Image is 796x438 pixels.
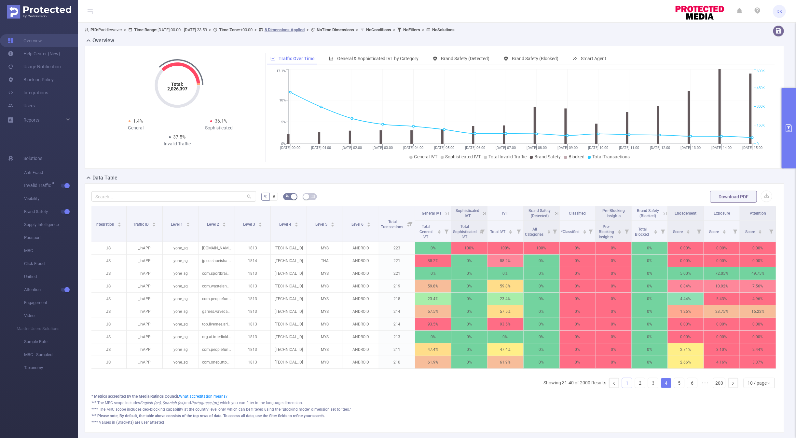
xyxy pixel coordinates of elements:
span: > [305,27,311,32]
p: _InAPP [127,280,162,292]
p: 0% [596,255,631,267]
span: Total IVT [490,230,506,234]
span: Smart Agent [581,56,606,61]
p: 218 [379,293,415,305]
p: 100% [524,242,559,254]
tspan: [DATE] 10:00 [588,146,609,150]
i: icon: table [311,194,315,198]
p: 100% [451,242,487,254]
i: icon: down [767,381,771,386]
li: Next 5 Pages [700,378,710,388]
span: Passport [24,231,78,244]
i: Filter menu [586,221,595,242]
i: icon: caret-up [331,221,334,223]
p: 0% [487,267,523,280]
tspan: [DATE] 14:00 [711,146,732,150]
i: icon: caret-up [117,221,121,223]
span: Video [24,309,78,322]
tspan: 300K [757,105,765,109]
a: Overview [8,34,42,47]
div: Sort [222,221,226,225]
span: Solutions [23,152,42,165]
span: Pre-Blocking Insights [599,224,614,239]
div: Sort [437,229,441,233]
p: 0.00 % [668,255,704,267]
span: Total General IVT [419,224,432,239]
p: [TECHNICAL_ID] [271,267,307,280]
p: 0% [560,242,596,254]
a: Help Center (New) [8,47,60,60]
li: 1 [622,378,632,388]
div: Sort [331,221,335,225]
i: icon: caret-up [654,229,658,231]
p: 0% [415,242,451,254]
i: icon: caret-down [437,231,441,233]
p: ANDROID [343,255,379,267]
span: > [122,27,128,32]
tspan: [DATE] 02:00 [342,146,362,150]
a: Integrations [8,86,48,99]
p: com.wasteland.heart [199,280,235,292]
i: Filter menu [478,221,487,242]
p: 0% [632,280,667,292]
span: > [207,27,213,32]
span: Visibility [24,192,78,205]
span: Paddlewaver [DATE] 00:00 - [DATE] 23:59 +00:00 [85,27,455,32]
div: Sort [758,229,762,233]
span: Total Transactions [592,154,630,159]
tspan: 5% [281,120,286,124]
button: Download PDF [710,191,757,203]
p: [TECHNICAL_ID] [271,242,307,254]
p: [TECHNICAL_ID] [271,293,307,305]
p: 0% [524,280,559,292]
i: icon: caret-down [686,231,690,233]
i: icon: caret-down [117,224,121,226]
p: JS [90,255,126,267]
i: Filter menu [550,221,559,242]
p: MYS [307,293,343,305]
li: 2 [635,378,645,388]
i: Filter menu [406,206,415,242]
p: 221 [379,255,415,267]
div: Invalid Traffic [136,140,219,147]
span: Brand Safety (Blocked) [637,208,659,218]
tspan: 17.1% [276,69,286,73]
h2: Overview [92,37,114,45]
p: 0.00 % [668,242,704,254]
span: Total Invalid Traffic [488,154,527,159]
p: _InAPP [127,267,162,280]
a: 2 [635,378,645,388]
i: Filter menu [514,221,523,242]
li: Previous Page [609,378,619,388]
li: 4 [661,378,671,388]
b: No Time Dimensions [317,27,354,32]
span: 36.1% [215,118,227,124]
span: Engagement [24,296,78,309]
p: jp.co.shueisha.mangaplus [199,255,235,267]
img: Protected Media [7,5,71,19]
span: 37.5% [173,134,186,139]
span: Level 3 [243,222,256,227]
div: Sort [583,229,587,233]
tspan: [DATE] 04:00 [404,146,424,150]
b: Time Range: [134,27,158,32]
tspan: [DATE] 07:00 [496,146,516,150]
p: 1813 [235,267,271,280]
p: 0% [632,267,667,280]
span: Brand Safety (Detected) [529,208,551,218]
p: 0% [451,255,487,267]
div: Sort [618,229,622,233]
span: Invalid Traffic [24,183,53,188]
u: 8 Dimensions Applied [265,27,305,32]
span: *Classified [561,230,581,234]
i: icon: caret-down [583,231,587,233]
i: icon: line-chart [270,56,275,61]
h2: Data Table [92,174,117,182]
p: 0% [560,267,596,280]
div: Sort [367,221,371,225]
p: [DOMAIN_NAME] [199,242,235,254]
span: Pre-Blocking Insights [602,208,625,218]
span: Reports [23,117,39,123]
span: Exposure [714,211,730,216]
tspan: [DATE] 13:00 [681,146,701,150]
